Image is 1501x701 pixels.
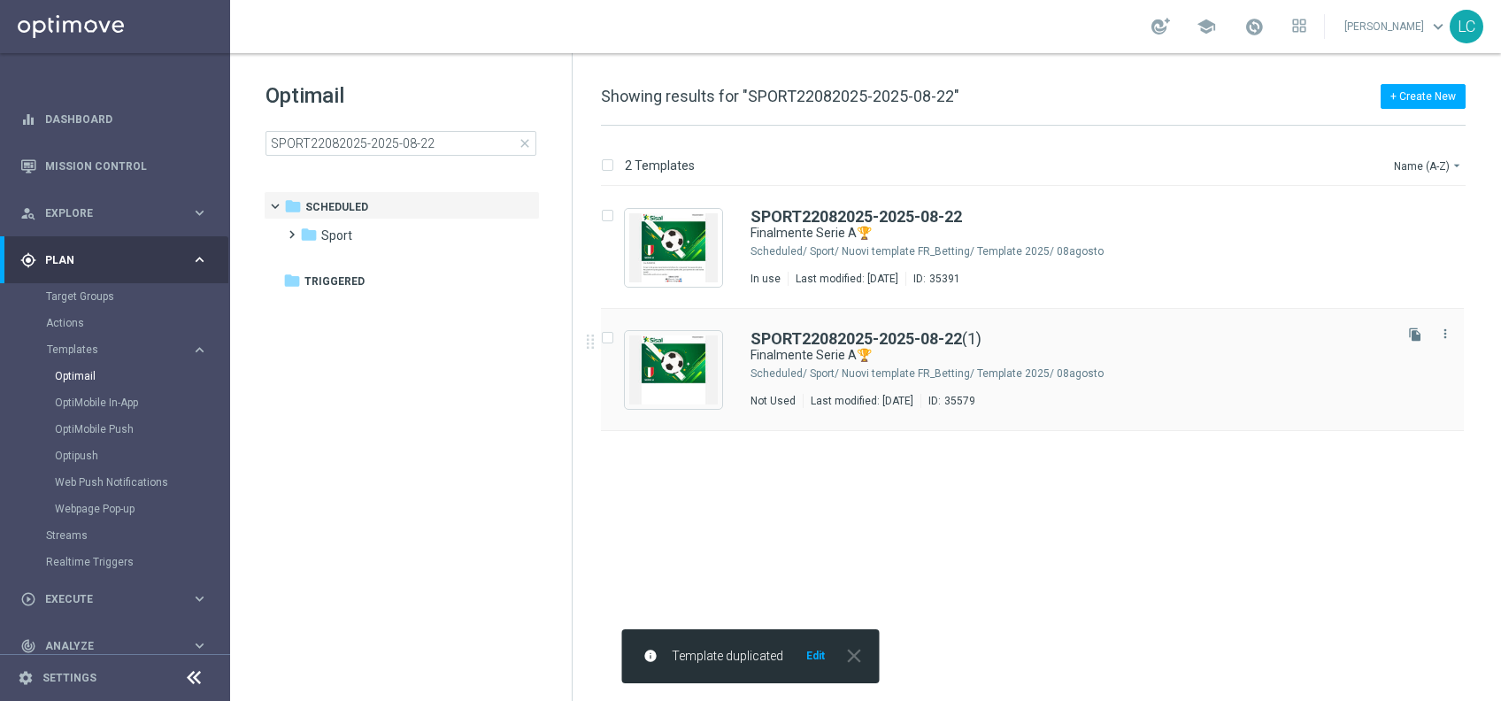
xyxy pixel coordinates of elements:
[45,143,208,189] a: Mission Control
[643,649,658,663] i: info
[46,310,228,336] div: Actions
[191,342,208,358] i: keyboard_arrow_right
[55,502,184,516] a: Webpage Pop-up
[750,209,962,225] a: SPORT22082025-2025-08-22
[929,272,960,286] div: 35391
[841,649,866,663] button: close
[47,344,173,355] span: Templates
[750,244,807,258] div: Scheduled/
[45,594,191,605] span: Execute
[55,416,228,443] div: OptiMobile Push
[47,344,191,355] div: Templates
[625,158,695,173] p: 2 Templates
[321,227,352,243] span: Sport
[1438,327,1452,341] i: more_vert
[55,369,184,383] a: Optimail
[42,673,96,683] a: Settings
[20,591,191,607] div: Execute
[1343,13,1450,40] a: [PERSON_NAME]keyboard_arrow_down
[55,449,184,463] a: Optipush
[750,347,1389,364] div: Finalmente Serie A🏆
[55,389,228,416] div: OptiMobile In-App
[20,252,36,268] i: gps_fixed
[518,136,532,150] span: close
[1450,158,1464,173] i: arrow_drop_down
[750,347,1349,364] a: Finalmente Serie A🏆
[750,225,1349,242] a: Finalmente Serie A🏆
[1381,84,1466,109] button: + Create New
[19,592,209,606] button: play_circle_outline Execute keyboard_arrow_right
[750,329,962,348] b: SPORT22082025-2025-08-22
[789,272,905,286] div: Last modified: [DATE]
[300,226,318,243] i: folder
[191,637,208,654] i: keyboard_arrow_right
[750,331,981,347] a: SPORT22082025-2025-08-22(1)
[45,96,208,143] a: Dashboard
[46,555,184,569] a: Realtime Triggers
[266,81,536,110] h1: Optimail
[46,336,228,522] div: Templates
[20,205,191,221] div: Explore
[19,639,209,653] button: track_changes Analyze keyboard_arrow_right
[920,394,975,408] div: ID:
[1428,17,1448,36] span: keyboard_arrow_down
[750,366,807,381] div: Scheduled/
[810,366,1389,381] div: Scheduled/Sport/Nuovi template FR_Betting/Template 2025/08agosto
[1197,17,1216,36] span: school
[45,208,191,219] span: Explore
[55,363,228,389] div: Optimail
[804,649,827,663] button: Edit
[672,649,783,664] span: Template duplicated
[191,251,208,268] i: keyboard_arrow_right
[750,272,781,286] div: In use
[55,396,184,410] a: OptiMobile In-App
[46,283,228,310] div: Target Groups
[20,638,36,654] i: track_changes
[20,638,191,654] div: Analyze
[19,253,209,267] button: gps_fixed Plan keyboard_arrow_right
[46,549,228,575] div: Realtime Triggers
[810,244,1389,258] div: Scheduled/Sport/Nuovi template FR_Betting/Template 2025/08agosto
[19,112,209,127] button: equalizer Dashboard
[1392,155,1466,176] button: Name (A-Z)arrow_drop_down
[20,143,208,189] div: Mission Control
[843,644,866,667] i: close
[944,394,975,408] div: 35579
[1404,323,1427,346] button: file_copy
[305,199,368,215] span: Scheduled
[55,496,228,522] div: Webpage Pop-up
[284,197,302,215] i: folder
[55,443,228,469] div: Optipush
[629,213,718,282] img: 35391.jpeg
[629,335,718,404] img: 35579.jpeg
[750,207,962,226] b: SPORT22082025-2025-08-22
[304,273,365,289] span: Triggered
[191,204,208,221] i: keyboard_arrow_right
[55,475,184,489] a: Web Push Notifications
[1450,10,1483,43] div: LC
[46,316,184,330] a: Actions
[1436,323,1454,344] button: more_vert
[750,394,796,408] div: Not Used
[20,112,36,127] i: equalizer
[45,641,191,651] span: Analyze
[601,87,959,105] span: Showing results for "SPORT22082025-2025-08-22"
[20,96,208,143] div: Dashboard
[583,309,1497,431] div: Press SPACE to select this row.
[46,343,209,357] button: Templates keyboard_arrow_right
[905,272,960,286] div: ID:
[20,252,191,268] div: Plan
[19,206,209,220] button: person_search Explore keyboard_arrow_right
[191,590,208,607] i: keyboard_arrow_right
[266,131,536,156] input: Search Template
[20,205,36,221] i: person_search
[583,187,1497,309] div: Press SPACE to select this row.
[804,394,920,408] div: Last modified: [DATE]
[46,289,184,304] a: Target Groups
